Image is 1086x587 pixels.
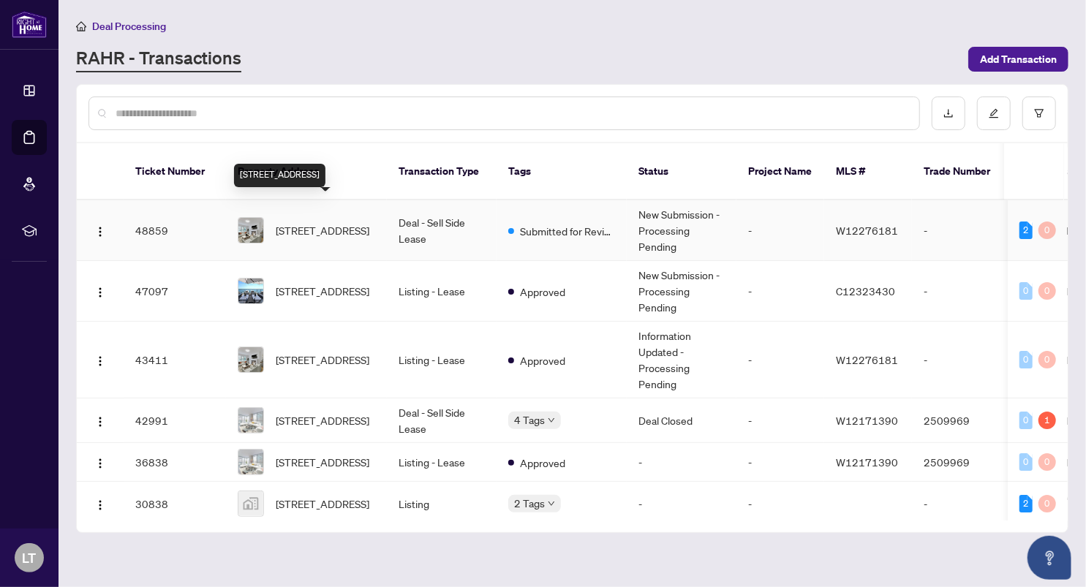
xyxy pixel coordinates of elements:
[836,224,898,237] span: W12276181
[520,352,565,368] span: Approved
[387,398,497,443] td: Deal - Sell Side Lease
[736,322,824,398] td: -
[88,279,112,303] button: Logo
[912,200,1014,261] td: -
[124,143,226,200] th: Ticket Number
[92,20,166,33] span: Deal Processing
[1019,495,1033,512] div: 2
[824,143,912,200] th: MLS #
[276,412,369,428] span: [STREET_ADDRESS]
[88,409,112,432] button: Logo
[836,455,898,469] span: W12171390
[12,11,47,38] img: logo
[226,143,387,200] th: Property Address
[238,450,263,474] img: thumbnail-img
[1019,351,1033,368] div: 0
[234,164,325,187] div: [STREET_ADDRESS]
[1038,495,1056,512] div: 0
[88,450,112,474] button: Logo
[76,21,86,31] span: home
[980,48,1057,71] span: Add Transaction
[94,226,106,238] img: Logo
[627,200,736,261] td: New Submission - Processing Pending
[912,482,1014,526] td: -
[1019,453,1033,471] div: 0
[124,200,226,261] td: 48859
[912,322,1014,398] td: -
[124,398,226,443] td: 42991
[1027,536,1071,580] button: Open asap
[387,261,497,322] td: Listing - Lease
[276,496,369,512] span: [STREET_ADDRESS]
[736,443,824,482] td: -
[94,287,106,298] img: Logo
[836,353,898,366] span: W12276181
[548,417,555,424] span: down
[520,455,565,471] span: Approved
[88,348,112,371] button: Logo
[736,398,824,443] td: -
[124,443,226,482] td: 36838
[627,261,736,322] td: New Submission - Processing Pending
[387,322,497,398] td: Listing - Lease
[387,443,497,482] td: Listing - Lease
[836,284,895,298] span: C12323430
[627,443,736,482] td: -
[23,548,37,568] span: LT
[736,482,824,526] td: -
[989,108,999,118] span: edit
[627,322,736,398] td: Information Updated - Processing Pending
[912,398,1014,443] td: 2509969
[497,143,627,200] th: Tags
[124,482,226,526] td: 30838
[932,96,965,130] button: download
[520,284,565,300] span: Approved
[238,347,263,372] img: thumbnail-img
[94,416,106,428] img: Logo
[1038,453,1056,471] div: 0
[276,222,369,238] span: [STREET_ADDRESS]
[1038,412,1056,429] div: 1
[1034,108,1044,118] span: filter
[124,322,226,398] td: 43411
[912,443,1014,482] td: 2509969
[943,108,954,118] span: download
[912,261,1014,322] td: -
[968,47,1068,72] button: Add Transaction
[387,143,497,200] th: Transaction Type
[88,219,112,242] button: Logo
[276,454,369,470] span: [STREET_ADDRESS]
[627,143,736,200] th: Status
[76,46,241,72] a: RAHR - Transactions
[387,200,497,261] td: Deal - Sell Side Lease
[1038,221,1056,239] div: 0
[94,355,106,367] img: Logo
[514,495,545,512] span: 2 Tags
[1022,96,1056,130] button: filter
[387,482,497,526] td: Listing
[520,223,615,239] span: Submitted for Review
[238,279,263,303] img: thumbnail-img
[912,143,1014,200] th: Trade Number
[94,499,106,511] img: Logo
[836,414,898,427] span: W12171390
[548,500,555,507] span: down
[977,96,1011,130] button: edit
[238,218,263,243] img: thumbnail-img
[88,492,112,515] button: Logo
[124,261,226,322] td: 47097
[276,352,369,368] span: [STREET_ADDRESS]
[1019,221,1033,239] div: 2
[238,491,263,516] img: thumbnail-img
[1019,412,1033,429] div: 0
[514,412,545,428] span: 4 Tags
[1019,282,1033,300] div: 0
[276,283,369,299] span: [STREET_ADDRESS]
[94,458,106,469] img: Logo
[736,261,824,322] td: -
[627,398,736,443] td: Deal Closed
[238,408,263,433] img: thumbnail-img
[1038,282,1056,300] div: 0
[627,482,736,526] td: -
[1038,351,1056,368] div: 0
